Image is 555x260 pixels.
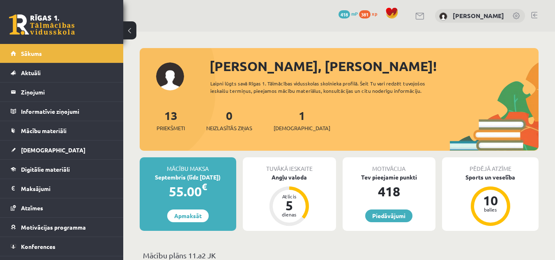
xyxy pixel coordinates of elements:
[439,12,447,21] img: Anastasija Pozņakova
[157,124,185,132] span: Priekšmeti
[11,179,113,198] a: Maksājumi
[11,121,113,140] a: Mācību materiāli
[21,50,42,57] span: Sākums
[140,173,236,182] div: Septembris (līdz [DATE])
[372,10,377,17] span: xp
[206,108,252,132] a: 0Neizlasītās ziņas
[11,83,113,101] a: Ziņojumi
[277,194,302,199] div: Atlicis
[453,12,504,20] a: [PERSON_NAME]
[243,173,336,182] div: Angļu valoda
[343,182,436,201] div: 418
[274,124,330,132] span: [DEMOGRAPHIC_DATA]
[343,157,436,173] div: Motivācija
[167,209,209,222] a: Apmaksāt
[442,173,539,227] a: Sports un veselība 10 balles
[9,14,75,35] a: Rīgas 1. Tālmācības vidusskola
[21,204,43,212] span: Atzīmes
[11,160,113,179] a: Digitālie materiāli
[21,102,113,121] legend: Informatīvie ziņojumi
[21,146,85,154] span: [DEMOGRAPHIC_DATA]
[206,124,252,132] span: Neizlasītās ziņas
[210,80,450,94] div: Laipni lūgts savā Rīgas 1. Tālmācības vidusskolas skolnieka profilā. Šeit Tu vari redzēt tuvojošo...
[277,212,302,217] div: dienas
[21,166,70,173] span: Digitālie materiāli
[359,10,371,18] span: 381
[21,223,86,231] span: Motivācijas programma
[21,69,41,76] span: Aktuāli
[11,218,113,237] a: Motivācijas programma
[11,102,113,121] a: Informatīvie ziņojumi
[140,157,236,173] div: Mācību maksa
[11,237,113,256] a: Konferences
[243,157,336,173] div: Tuvākā ieskaite
[140,182,236,201] div: 55.00
[11,44,113,63] a: Sākums
[11,63,113,82] a: Aktuāli
[243,173,336,227] a: Angļu valoda Atlicis 5 dienas
[21,83,113,101] legend: Ziņojumi
[339,10,350,18] span: 418
[277,199,302,212] div: 5
[359,10,381,17] a: 381 xp
[21,243,55,250] span: Konferences
[210,56,539,76] div: [PERSON_NAME], [PERSON_NAME]!
[157,108,185,132] a: 13Priekšmeti
[478,194,503,207] div: 10
[11,140,113,159] a: [DEMOGRAPHIC_DATA]
[202,181,207,193] span: €
[442,157,539,173] div: Pēdējā atzīme
[351,10,358,17] span: mP
[343,173,436,182] div: Tev pieejamie punkti
[339,10,358,17] a: 418 mP
[11,198,113,217] a: Atzīmes
[21,127,67,134] span: Mācību materiāli
[274,108,330,132] a: 1[DEMOGRAPHIC_DATA]
[21,179,113,198] legend: Maksājumi
[442,173,539,182] div: Sports un veselība
[478,207,503,212] div: balles
[365,209,412,222] a: Piedāvājumi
